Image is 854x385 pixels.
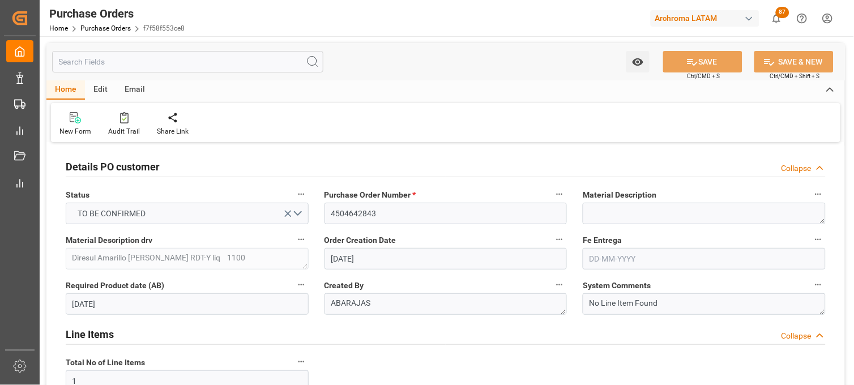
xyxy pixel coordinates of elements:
[583,248,826,269] input: DD-MM-YYYY
[626,51,650,72] button: open menu
[583,234,622,246] span: Fe Entrega
[789,6,815,31] button: Help Center
[552,187,567,202] button: Purchase Order Number *
[651,7,764,29] button: Archroma LATAM
[552,232,567,247] button: Order Creation Date
[72,208,152,220] span: TO BE CONFIRMED
[66,159,160,174] h2: Details PO customer
[49,24,68,32] a: Home
[324,234,396,246] span: Order Creation Date
[811,187,826,202] button: Material Description
[52,51,323,72] input: Search Fields
[80,24,131,32] a: Purchase Orders
[776,7,789,18] span: 87
[294,354,309,369] button: Total No of Line Items
[811,277,826,292] button: System Comments
[66,234,152,246] span: Material Description drv
[651,10,759,27] div: Archroma LATAM
[116,80,153,100] div: Email
[782,162,812,174] div: Collapse
[66,248,309,269] textarea: Diresul Amarillo [PERSON_NAME] RDT-Y liq 1100
[294,232,309,247] button: Material Description drv
[583,189,656,201] span: Material Description
[85,80,116,100] div: Edit
[49,5,185,22] div: Purchase Orders
[324,293,567,315] textarea: ABARAJAS
[754,51,834,72] button: SAVE & NEW
[66,327,114,342] h2: Line Items
[583,293,826,315] textarea: No Line Item Found
[66,293,309,315] input: DD-MM-YYYY
[811,232,826,247] button: Fe Entrega
[157,126,189,136] div: Share Link
[66,280,164,292] span: Required Product date (AB)
[324,189,416,201] span: Purchase Order Number
[764,6,789,31] button: show 87 new notifications
[552,277,567,292] button: Created By
[108,126,140,136] div: Audit Trail
[663,51,742,72] button: SAVE
[324,248,567,269] input: DD-MM-YYYY
[46,80,85,100] div: Home
[294,277,309,292] button: Required Product date (AB)
[294,187,309,202] button: Status
[66,357,145,369] span: Total No of Line Items
[770,72,820,80] span: Ctrl/CMD + Shift + S
[324,280,364,292] span: Created By
[782,330,812,342] div: Collapse
[583,280,651,292] span: System Comments
[66,203,309,224] button: open menu
[59,126,91,136] div: New Form
[688,72,720,80] span: Ctrl/CMD + S
[66,189,89,201] span: Status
